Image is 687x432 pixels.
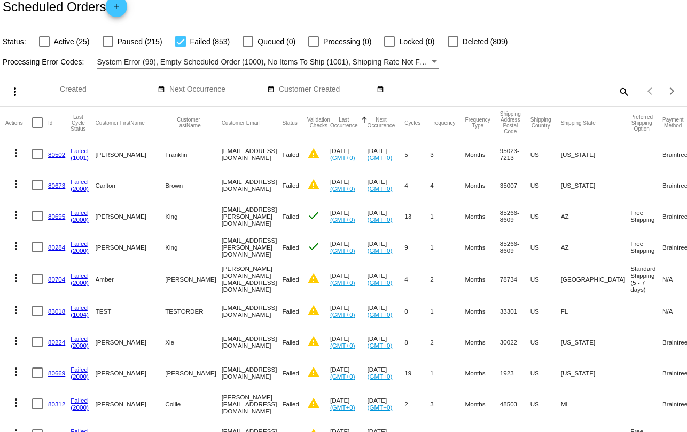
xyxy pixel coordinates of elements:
mat-cell: [PERSON_NAME] [96,201,166,231]
button: Previous page [640,81,661,102]
span: Failed [282,182,299,189]
button: Change sorting for Cycles [404,119,420,126]
a: (2000) [71,247,89,254]
button: Change sorting for ShippingPostcode [500,111,521,134]
mat-cell: 3 [430,388,465,419]
a: (GMT+0) [330,311,355,318]
mat-cell: 4 [430,170,465,201]
button: Change sorting for Status [282,119,297,126]
mat-cell: King [165,231,221,262]
mat-cell: [DATE] [330,295,368,326]
mat-cell: [EMAIL_ADDRESS][DOMAIN_NAME] [222,326,283,357]
mat-cell: 85266-8609 [500,231,530,262]
mat-icon: warning [307,178,320,191]
a: (GMT+0) [330,404,355,411]
span: Failed [282,151,299,158]
mat-cell: [PERSON_NAME][DOMAIN_NAME][EMAIL_ADDRESS][DOMAIN_NAME] [222,262,283,295]
mat-cell: US [530,201,561,231]
mat-cell: 2 [404,388,430,419]
mat-cell: [PERSON_NAME] [96,357,166,388]
mat-icon: more_vert [10,147,22,159]
mat-icon: more_vert [9,85,21,98]
span: Deleted (809) [463,35,508,48]
mat-cell: [EMAIL_ADDRESS][DOMAIN_NAME] [222,357,283,388]
a: (1004) [71,311,89,318]
mat-cell: 19 [404,357,430,388]
span: Active (25) [54,35,90,48]
a: (GMT+0) [330,216,355,223]
button: Change sorting for ShippingCountry [530,117,551,129]
mat-cell: 1 [430,201,465,231]
mat-cell: 78734 [500,262,530,295]
mat-cell: [EMAIL_ADDRESS][DOMAIN_NAME] [222,170,283,201]
mat-cell: [DATE] [368,388,405,419]
mat-cell: Xie [165,326,221,357]
mat-cell: TEST [96,295,166,326]
mat-icon: more_vert [10,178,22,190]
a: (GMT+0) [368,404,393,411]
a: Failed [71,178,88,185]
span: Paused (215) [118,35,162,48]
a: (GMT+0) [330,373,355,380]
a: Failed [71,335,88,342]
mat-cell: 95023-7213 [500,139,530,170]
mat-icon: more_vert [10,396,22,409]
mat-cell: AZ [561,201,631,231]
mat-cell: [EMAIL_ADDRESS][DOMAIN_NAME] [222,295,283,326]
mat-cell: US [530,326,561,357]
span: Failed [282,308,299,315]
mat-cell: [PERSON_NAME] [96,139,166,170]
mat-cell: [PERSON_NAME][EMAIL_ADDRESS][DOMAIN_NAME] [222,388,283,419]
a: 80673 [48,182,65,189]
mat-cell: Months [465,139,500,170]
mat-cell: [DATE] [368,295,405,326]
mat-cell: [EMAIL_ADDRESS][DOMAIN_NAME] [222,139,283,170]
span: Failed [282,370,299,377]
mat-icon: warning [307,147,320,160]
a: (2000) [71,279,89,286]
a: (GMT+0) [330,247,355,254]
mat-cell: 13 [404,201,430,231]
mat-cell: FL [561,295,631,326]
button: Change sorting for LastProcessingCycleId [71,114,85,132]
mat-icon: more_vert [10,303,22,316]
a: 80704 [48,276,65,283]
mat-select: Filter by Processing Error Codes [97,55,440,69]
mat-cell: [DATE] [368,139,405,170]
button: Change sorting for NextOccurrenceUtc [368,117,395,129]
mat-cell: 1 [430,295,465,326]
mat-icon: date_range [377,85,384,94]
mat-cell: US [530,231,561,262]
a: (GMT+0) [368,311,393,318]
a: Failed [71,304,88,311]
span: Processing (0) [323,35,371,48]
mat-cell: 2 [430,326,465,357]
a: Failed [71,366,88,373]
mat-cell: King [165,201,221,231]
mat-cell: Months [465,170,500,201]
a: 80284 [48,244,65,251]
mat-icon: check [307,209,320,222]
mat-cell: 1 [430,231,465,262]
mat-icon: warning [307,397,320,410]
mat-cell: [DATE] [368,231,405,262]
span: Processing Error Codes: [3,58,84,66]
button: Change sorting for PreferredShippingOption [630,114,653,132]
mat-cell: 48503 [500,388,530,419]
mat-cell: [PERSON_NAME] [96,388,166,419]
a: (GMT+0) [368,185,393,192]
span: Failed [282,213,299,220]
button: Change sorting for FrequencyType [465,117,490,129]
mat-icon: more_vert [10,334,22,347]
a: 80669 [48,370,65,377]
mat-icon: warning [307,366,320,379]
mat-cell: [EMAIL_ADDRESS][PERSON_NAME][DOMAIN_NAME] [222,201,283,231]
mat-cell: MI [561,388,631,419]
mat-cell: [PERSON_NAME] [165,357,221,388]
mat-cell: 5 [404,139,430,170]
mat-cell: [DATE] [368,262,405,295]
mat-cell: [EMAIL_ADDRESS][PERSON_NAME][DOMAIN_NAME] [222,231,283,262]
mat-cell: 1 [430,357,465,388]
mat-cell: Months [465,326,500,357]
a: Failed [71,397,88,404]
